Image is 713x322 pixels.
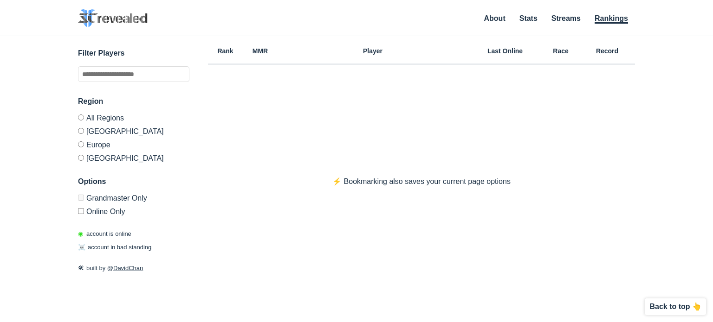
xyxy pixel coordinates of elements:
[278,48,468,54] h6: Player
[78,243,151,252] p: account in bad standing
[78,176,189,187] h3: Options
[78,229,131,239] p: account is online
[78,155,84,161] input: [GEOGRAPHIC_DATA]
[78,151,189,162] label: [GEOGRAPHIC_DATA]
[542,48,579,54] h6: Race
[113,265,143,271] a: DavidChan
[78,244,85,251] span: ☠️
[595,14,628,24] a: Rankings
[484,14,506,22] a: About
[78,96,189,107] h3: Region
[78,124,189,138] label: [GEOGRAPHIC_DATA]
[78,114,84,120] input: All Regions
[78,230,83,237] span: ◉
[649,303,701,310] p: Back to top 👆
[78,265,84,271] span: 🛠
[78,138,189,151] label: Europe
[78,204,189,215] label: Only show accounts currently laddering
[468,48,542,54] h6: Last Online
[78,48,189,59] h3: Filter Players
[519,14,538,22] a: Stats
[78,195,189,204] label: Only Show accounts currently in Grandmaster
[78,141,84,147] input: Europe
[551,14,581,22] a: Streams
[243,48,278,54] h6: MMR
[208,48,243,54] h6: Rank
[78,264,189,273] p: built by @
[78,9,148,27] img: SC2 Revealed
[78,114,189,124] label: All Regions
[78,128,84,134] input: [GEOGRAPHIC_DATA]
[314,176,529,187] p: ⚡️ Bookmarking also saves your current page options
[78,208,84,214] input: Online Only
[78,195,84,201] input: Grandmaster Only
[579,48,635,54] h6: Record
